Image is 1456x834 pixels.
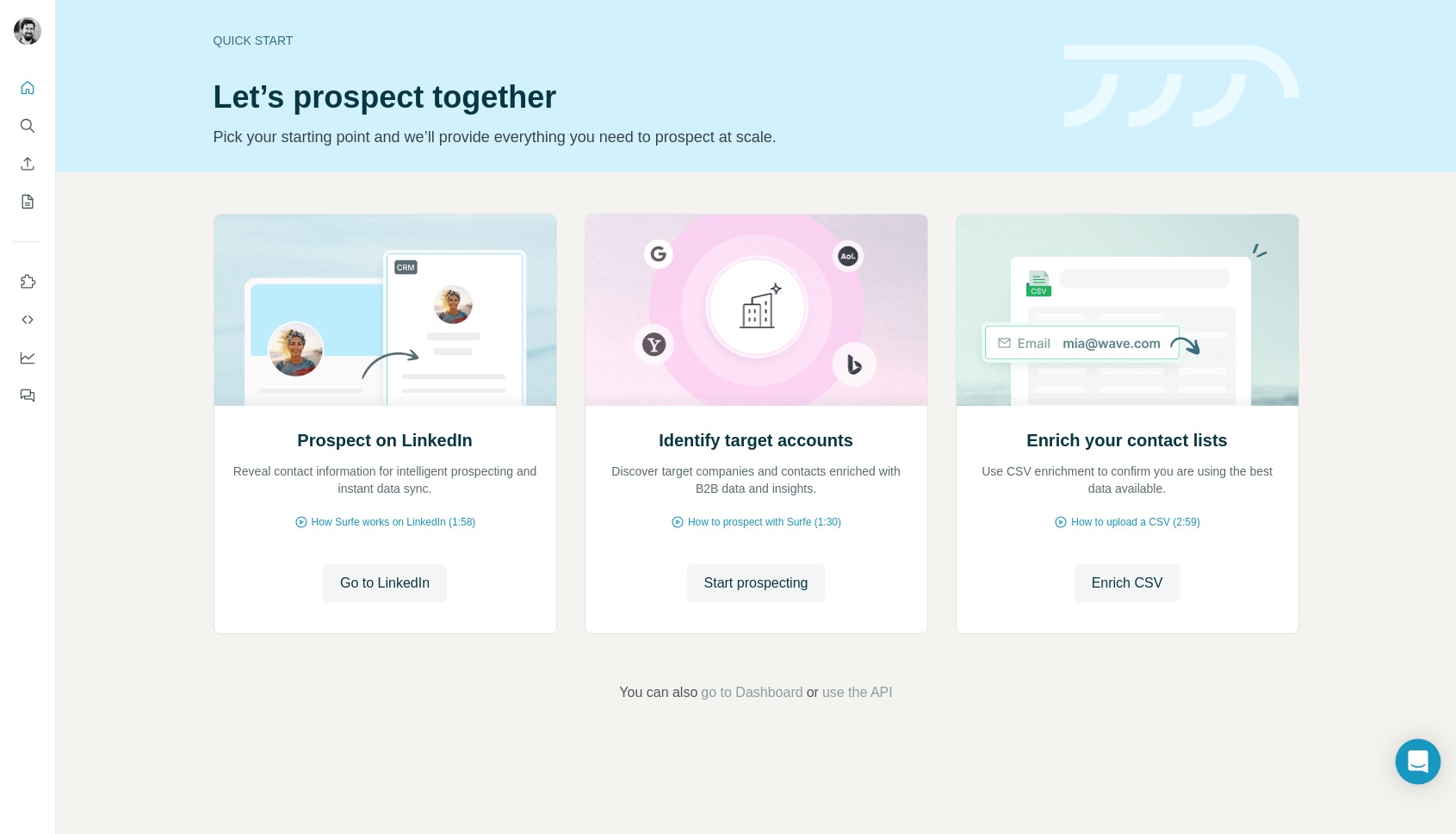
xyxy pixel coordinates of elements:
button: Enrich CSV [14,148,41,179]
img: Identify target accounts [585,215,928,406]
button: use the API [822,682,893,703]
button: Start prospecting [687,564,826,602]
span: Start prospecting [704,573,809,594]
button: My lists [14,186,41,217]
div: Open Intercom Messenger [1396,739,1441,785]
img: Avatar [14,17,41,45]
button: Use Surfe API [14,304,41,335]
span: How to upload a CSV (2:59) [1071,514,1199,530]
p: Pick your starting point and we’ll provide everything you need to prospect at scale. [214,125,1044,149]
span: You can also [619,682,697,703]
h2: Prospect on LinkedIn [297,428,472,452]
h2: Enrich your contact lists [1026,428,1227,452]
button: Search [14,110,41,141]
button: Go to LinkedIn [323,564,447,602]
button: Use Surfe on LinkedIn [14,266,41,297]
span: How Surfe works on LinkedIn (1:58) [312,514,476,530]
h1: Let’s prospect together [214,80,1044,115]
button: Dashboard [14,342,41,373]
p: Use CSV enrichment to confirm you are using the best data available. [974,463,1281,497]
button: Feedback [14,380,41,411]
p: Discover target companies and contacts enriched with B2B data and insights. [603,463,910,497]
img: banner [1064,45,1299,128]
span: How to prospect with Surfe (1:30) [688,514,841,530]
span: or [807,682,819,703]
button: Enrich CSV [1075,564,1180,602]
p: Reveal contact information for intelligent prospecting and instant data sync. [232,463,539,497]
span: Enrich CSV [1092,573,1163,594]
h2: Identify target accounts [659,428,853,452]
button: Quick start [14,72,41,103]
button: go to Dashboard [701,682,802,703]
img: Prospect on LinkedIn [214,215,557,406]
span: Go to LinkedIn [340,573,430,594]
div: Quick start [214,32,1044,49]
img: Enrich your contact lists [956,215,1299,406]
